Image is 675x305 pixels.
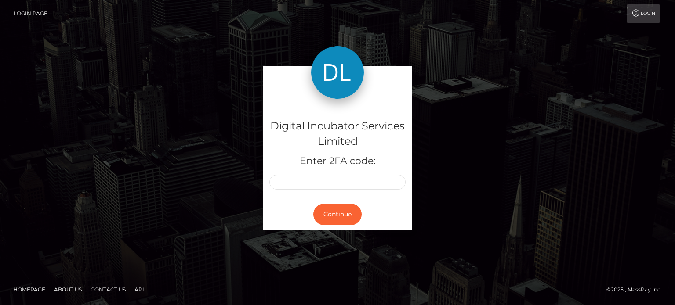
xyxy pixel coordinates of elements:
button: Continue [313,204,362,225]
img: Digital Incubator Services Limited [311,46,364,99]
h5: Enter 2FA code: [269,154,406,168]
a: API [131,283,148,296]
h4: Digital Incubator Services Limited [269,118,406,149]
a: Homepage [10,283,49,296]
a: Contact Us [87,283,129,296]
div: © 2025 , MassPay Inc. [606,285,668,294]
a: Login Page [14,4,47,23]
a: Login [627,4,660,23]
a: About Us [51,283,85,296]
